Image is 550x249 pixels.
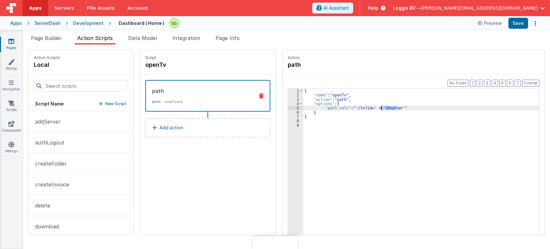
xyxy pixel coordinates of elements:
div: Development [73,20,103,26]
button: No Folds [448,80,468,87]
div: 1 [288,89,303,93]
span: Data Model [128,35,157,41]
button: download [29,216,133,237]
div: 5 [288,106,303,110]
button: Preview [474,18,506,28]
div: 8 [288,119,303,123]
button: 4 [492,80,498,87]
span: Page Info [216,35,240,41]
h4: openTv [145,60,242,69]
button: createInvoice [29,174,133,195]
h5: Script Name [35,101,64,107]
button: 1 [470,80,475,87]
p: Script [145,55,270,60]
span: Page Builder [31,35,62,41]
span: Help [368,5,378,11]
button: 5 [499,80,506,87]
div: 3 [288,97,303,102]
button: Format [522,80,539,87]
p: Add action [159,124,183,132]
button: delete [29,195,133,216]
button: Add action [145,118,270,137]
h4: local [34,60,60,69]
div: path [152,87,249,95]
div: Apps [10,20,22,26]
button: AI Assistant [312,3,353,14]
span: Servers [54,5,74,11]
p: createInvoice [31,181,69,188]
span: Loggix BV — [393,5,421,11]
div: 7 [288,115,303,119]
div: ServerDash [34,20,61,26]
button: Save [508,18,528,29]
button: addServer [29,111,133,132]
button: authLogout [29,132,133,153]
button: 7 [515,80,521,87]
p: Action [288,55,539,60]
h4: path [288,60,384,69]
button: New Script [99,101,127,107]
span: Integration [172,35,200,41]
p: Action Scripts [34,55,60,60]
p: download [31,223,59,230]
button: 3 [484,80,490,87]
p: New Script [105,101,127,107]
span: File Assets [87,5,115,11]
strong: path [152,100,160,104]
span: Apps [29,5,42,11]
p: delete [31,202,50,209]
div: 4 [288,102,303,106]
button: 6 [507,80,513,87]
span: AI Assistant [323,5,349,11]
button: createFolder [29,153,133,174]
div: 2 [288,93,303,97]
div: 9 [288,123,303,127]
button: 2 [477,80,483,87]
h4: Dashboard ( Home ) [119,21,164,25]
button: Loggix BV — [PERSON_NAME][EMAIL_ADDRESS][DOMAIN_NAME] [393,5,545,11]
span: Action Scripts [77,35,113,41]
p: createFolder [31,160,67,167]
p: : undefined [152,99,249,105]
span: [PERSON_NAME][EMAIL_ADDRESS][DOMAIN_NAME] [421,5,538,11]
p: authLogout [31,139,64,146]
img: 497ae24fd84173162a2d7363e3b2f127 [170,19,179,28]
button: Options [531,19,540,28]
input: Search scripts [34,80,128,92]
p: addServer [31,118,61,125]
div: 6 [288,110,303,115]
